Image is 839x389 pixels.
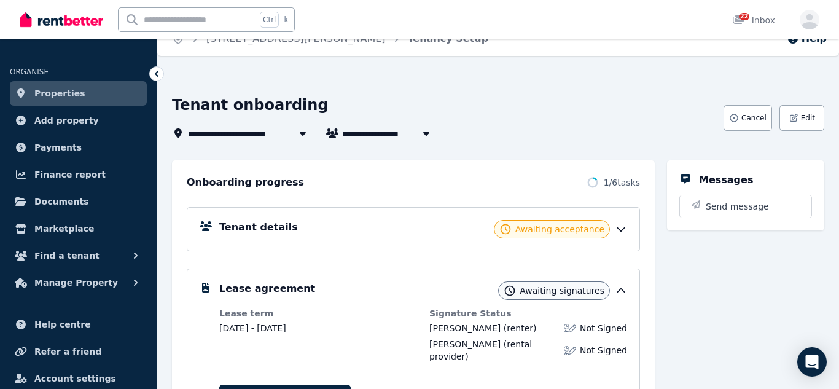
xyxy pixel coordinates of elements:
span: Awaiting signatures [520,285,604,297]
span: Find a tenant [34,248,100,263]
span: Refer a friend [34,344,101,359]
span: Add property [34,113,99,128]
a: Documents [10,189,147,214]
span: Not Signed [580,344,627,356]
span: Finance report [34,167,106,182]
div: Inbox [732,14,775,26]
span: Cancel [741,113,767,123]
img: RentBetter [20,10,103,29]
span: Edit [801,113,815,123]
span: 1 / 6 tasks [604,176,640,189]
button: Manage Property [10,270,147,295]
button: Edit [779,105,824,131]
span: [PERSON_NAME] [429,323,501,333]
div: (renter) [429,322,536,334]
div: Open Intercom Messenger [797,347,827,377]
span: Send message [706,200,769,213]
dt: Lease term [219,307,417,320]
a: Refer a friend [10,339,147,364]
span: Properties [34,86,85,101]
h5: Lease agreement [219,281,315,296]
h5: Messages [699,173,753,187]
span: Awaiting acceptance [515,223,604,235]
span: Ctrl [260,12,279,28]
div: (rental provider) [429,338,556,363]
img: Lease not signed [564,322,576,334]
span: Manage Property [34,275,118,290]
span: Help centre [34,317,91,332]
span: Account settings [34,371,116,386]
span: Payments [34,140,82,155]
img: Lease not signed [564,344,576,356]
span: Not Signed [580,322,627,334]
span: [PERSON_NAME] [429,339,501,349]
a: Finance report [10,162,147,187]
span: 22 [739,13,749,20]
button: Send message [680,195,811,218]
button: Cancel [724,105,772,131]
button: Find a tenant [10,243,147,268]
span: Documents [34,194,89,209]
span: ORGANISE [10,68,49,76]
h5: Tenant details [219,220,298,235]
h2: Onboarding progress [187,175,304,190]
dt: Signature Status [429,307,627,320]
a: Properties [10,81,147,106]
span: k [284,15,288,25]
a: Payments [10,135,147,160]
h1: Tenant onboarding [172,95,329,115]
span: Marketplace [34,221,94,236]
a: Add property [10,108,147,133]
a: Marketplace [10,216,147,241]
a: Help centre [10,312,147,337]
dd: [DATE] - [DATE] [219,322,417,334]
